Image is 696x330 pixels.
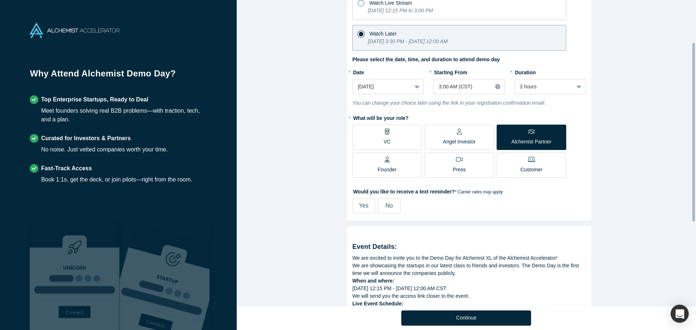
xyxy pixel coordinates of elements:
[352,262,586,277] div: We are showcasing the startups in our latest class to friends and investors. The Demo Day is the ...
[352,100,546,106] i: You can change your choice later using the link in your registration confirmation email.
[511,138,551,146] p: Alchemist Partner
[368,38,448,44] i: [DATE] 3:30 PM - [DATE] 12:00 AM
[352,285,586,292] div: [DATE] 12:15 PM - [DATE] 12:00 AM CST
[401,310,531,326] button: Continue
[30,223,120,330] img: Robust Technologies
[520,166,542,174] p: Customer
[30,23,120,38] img: Alchemist Accelerator Logo
[433,66,467,76] label: Starting From
[443,138,476,146] p: Angel Investor
[384,138,390,146] p: VC
[41,135,130,141] strong: Curated for Investors & Partners
[352,278,394,284] strong: When and where:
[352,185,586,196] label: Would you like to receive a text reminder?
[41,96,148,103] strong: Top Enterprise Startups, Ready to Deal
[385,202,393,209] span: No
[352,66,424,76] label: Date
[514,66,586,76] label: Duration
[41,175,192,184] div: Book 1:1s, get the deck, or join pilots—right from the room.
[120,223,210,330] img: Prism AI
[352,112,586,122] label: What will be your role?
[30,67,207,85] h1: Why Attend Alchemist Demo Day?
[359,202,368,209] span: Yes
[368,8,433,13] i: [DATE] 12:15 PM to 3:00 PM
[41,106,207,124] div: Meet founders solving real B2B problems—with traction, tech, and a plan.
[352,243,397,250] strong: Event Details:
[41,145,168,154] div: No noise. Just vetted companies worth your time.
[369,31,397,37] span: Watch Later
[41,165,92,171] strong: Fast-Track Access
[453,166,466,174] p: Press
[352,301,403,306] strong: Live Event Schedule:
[352,292,586,300] div: We will send you the access link closer to the event.
[352,254,586,262] div: We are excited to invite you to the Demo Day for Alchemist XL of the Alchemist Accelerator!
[378,166,397,174] p: Founder
[455,189,503,195] em: * Carrier rates may apply
[352,56,500,63] label: Please select the date, time, and duration to attend demo day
